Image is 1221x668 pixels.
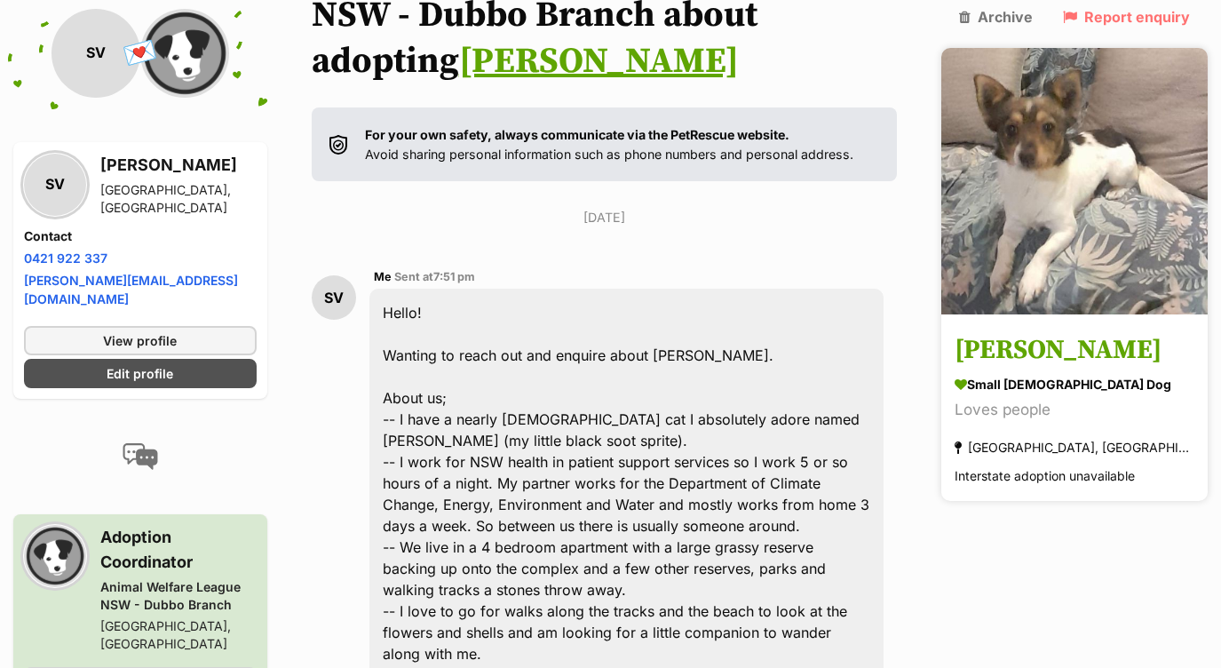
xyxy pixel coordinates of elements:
[941,48,1208,314] img: Bobby
[140,9,229,98] img: Animal Welfare League NSW - Dubbo Branch profile pic
[959,9,1033,25] a: Archive
[312,208,897,227] p: [DATE]
[24,273,238,306] a: [PERSON_NAME][EMAIL_ADDRESS][DOMAIN_NAME]
[941,318,1208,502] a: [PERSON_NAME] small [DEMOGRAPHIC_DATA] Dog Loves people [GEOGRAPHIC_DATA], [GEOGRAPHIC_DATA] Inte...
[365,125,853,163] p: Avoid sharing personal information such as phone numbers and personal address.
[955,376,1194,394] div: small [DEMOGRAPHIC_DATA] Dog
[955,331,1194,371] h3: [PERSON_NAME]
[100,578,257,614] div: Animal Welfare League NSW - Dubbo Branch
[100,617,257,653] div: [GEOGRAPHIC_DATA], [GEOGRAPHIC_DATA]
[24,250,107,266] a: 0421 922 337
[24,525,86,587] img: Animal Welfare League NSW - Dubbo Branch profile pic
[394,270,475,283] span: Sent at
[121,35,161,73] span: 💌
[107,364,173,383] span: Edit profile
[100,153,257,178] h3: [PERSON_NAME]
[52,9,140,98] div: SV
[103,331,177,350] span: View profile
[459,39,739,83] a: [PERSON_NAME]
[24,359,257,388] a: Edit profile
[312,275,356,320] div: SV
[100,525,257,575] h3: Adoption Coordinator
[24,326,257,355] a: View profile
[955,436,1194,460] div: [GEOGRAPHIC_DATA], [GEOGRAPHIC_DATA]
[24,227,257,245] h4: Contact
[365,127,789,142] strong: For your own safety, always communicate via the PetRescue website.
[100,181,257,217] div: [GEOGRAPHIC_DATA], [GEOGRAPHIC_DATA]
[374,270,392,283] span: Me
[123,443,158,470] img: conversation-icon-4a6f8262b818ee0b60e3300018af0b2d0b884aa5de6e9bcb8d3d4eeb1a70a7c4.svg
[955,399,1194,423] div: Loves people
[433,270,475,283] span: 7:51 pm
[24,154,86,216] div: SV
[1063,9,1190,25] a: Report enquiry
[955,469,1135,484] span: Interstate adoption unavailable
